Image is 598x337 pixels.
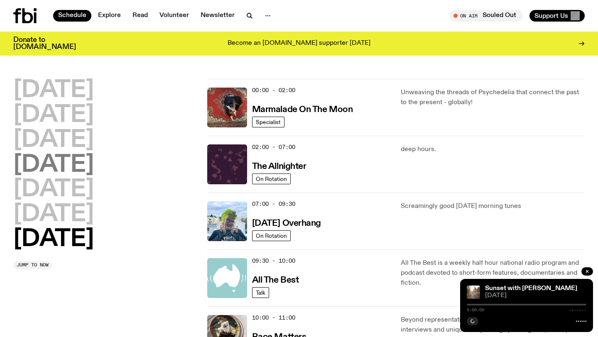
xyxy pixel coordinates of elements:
span: Support Us [534,12,568,20]
p: All The Best is a weekly half hour national radio program and podcast devoted to short-form featu... [401,258,585,288]
a: Talk [252,287,269,298]
button: [DATE] [13,203,94,226]
a: On Rotation [252,173,291,184]
a: On Rotation [252,230,291,241]
p: Unweaving the threads of Psychedelia that connect the past to the present - globally! [401,88,585,107]
a: Schedule [53,10,91,22]
a: Explore [93,10,126,22]
span: Talk [256,289,265,295]
button: [DATE] [13,129,94,152]
span: 00:00 - 02:00 [252,86,295,94]
button: [DATE] [13,154,94,177]
a: The Allnighter [252,161,306,171]
span: Specialist [256,119,281,125]
button: [DATE] [13,104,94,127]
h3: The Allnighter [252,162,306,171]
p: deep hours. [401,144,585,154]
span: Jump to now [17,263,49,267]
span: 02:00 - 07:00 [252,143,295,151]
button: [DATE] [13,79,94,102]
img: Tommy - Persian Rug [207,88,247,127]
h3: All The Best [252,276,299,285]
a: [DATE] Overhang [252,217,321,228]
button: On AirSouled Out [449,10,523,22]
span: [DATE] [485,293,586,299]
a: Volunteer [154,10,194,22]
span: -:--:-- [569,308,586,312]
span: 09:30 - 10:00 [252,257,295,265]
span: 0:00:00 [467,308,484,312]
a: Specialist [252,117,284,127]
a: Sunset with [PERSON_NAME] [485,285,577,292]
a: All The Best [252,274,299,285]
p: Screamingly good [DATE] morning tunes [401,201,585,211]
span: 07:00 - 09:30 [252,200,295,208]
button: Support Us [529,10,585,22]
h3: Marmalade On The Moon [252,105,353,114]
button: [DATE] [13,178,94,201]
a: Read [127,10,153,22]
span: On Rotation [256,176,287,182]
h3: Donate to [DOMAIN_NAME] [13,37,76,51]
a: Marmalade On The Moon [252,104,353,114]
span: On Rotation [256,232,287,239]
p: Become an [DOMAIN_NAME] supporter [DATE] [228,40,370,47]
h3: [DATE] Overhang [252,219,321,228]
button: [DATE] [13,228,94,251]
span: 10:00 - 11:00 [252,314,295,322]
button: Jump to now [13,261,52,269]
a: Newsletter [196,10,240,22]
